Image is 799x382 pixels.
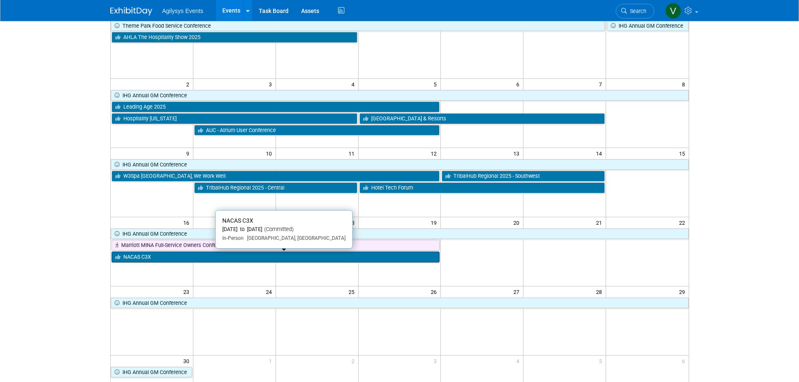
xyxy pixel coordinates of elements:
[681,356,689,366] span: 6
[185,148,193,159] span: 9
[111,21,605,31] a: Theme Park Food Service Conference
[194,125,440,136] a: AUC - Atrium User Conference
[627,8,646,14] span: Search
[678,148,689,159] span: 15
[595,148,606,159] span: 14
[112,171,440,182] a: W3Spa [GEOGRAPHIC_DATA], We Work Well
[112,240,440,251] a: Marriott MINA Full-Service Owners Conference
[351,356,358,366] span: 2
[442,171,605,182] a: TribalHub Regional 2025 - Southwest
[515,356,523,366] span: 4
[430,217,440,228] span: 19
[112,252,440,262] a: NACAS C3X
[359,182,605,193] a: Hotel Tech Forum
[598,356,606,366] span: 5
[268,79,276,89] span: 3
[359,113,605,124] a: [GEOGRAPHIC_DATA] & Resorts
[515,79,523,89] span: 6
[111,159,689,170] a: IHG Annual GM Conference
[111,367,192,378] a: IHG Annual GM Conference
[111,90,689,101] a: IHG Annual GM Conference
[430,148,440,159] span: 12
[678,217,689,228] span: 22
[433,356,440,366] span: 3
[595,286,606,297] span: 28
[194,182,357,193] a: TribalHub Regional 2025 - Central
[616,4,654,18] a: Search
[182,356,193,366] span: 30
[111,298,689,309] a: IHG Annual GM Conference
[182,217,193,228] span: 16
[433,79,440,89] span: 5
[513,217,523,228] span: 20
[244,235,346,241] span: [GEOGRAPHIC_DATA], [GEOGRAPHIC_DATA]
[348,286,358,297] span: 25
[110,7,152,16] img: ExhibitDay
[112,113,357,124] a: Hospitality [US_STATE]
[222,217,253,224] span: NACAS C3X
[222,235,244,241] span: In-Person
[348,148,358,159] span: 11
[265,286,276,297] span: 24
[607,21,688,31] a: IHG Annual GM Conference
[598,79,606,89] span: 7
[351,79,358,89] span: 4
[265,148,276,159] span: 10
[182,286,193,297] span: 23
[185,79,193,89] span: 2
[112,101,440,112] a: Leading Age 2025
[268,356,276,366] span: 1
[430,286,440,297] span: 26
[665,3,681,19] img: Vaitiare Munoz
[262,226,294,232] span: (Committed)
[678,286,689,297] span: 29
[112,32,357,43] a: AHLA The Hospitality Show 2025
[222,226,346,233] div: [DATE] to [DATE]
[111,229,689,239] a: IHG Annual GM Conference
[595,217,606,228] span: 21
[681,79,689,89] span: 8
[513,148,523,159] span: 13
[162,8,203,14] span: Agilysys Events
[513,286,523,297] span: 27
